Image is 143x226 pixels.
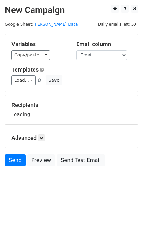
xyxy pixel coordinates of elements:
[27,154,55,166] a: Preview
[57,154,105,166] a: Send Test Email
[96,22,138,27] a: Daily emails left: 50
[76,41,132,48] h5: Email column
[11,75,36,85] a: Load...
[11,50,50,60] a: Copy/paste...
[11,66,39,73] a: Templates
[11,102,132,118] div: Loading...
[5,22,78,27] small: Google Sheet:
[5,154,26,166] a: Send
[11,41,67,48] h5: Variables
[96,21,138,28] span: Daily emails left: 50
[33,22,78,27] a: [PERSON_NAME] Data
[11,102,132,109] h5: Recipients
[5,5,138,15] h2: New Campaign
[46,75,62,85] button: Save
[11,134,132,141] h5: Advanced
